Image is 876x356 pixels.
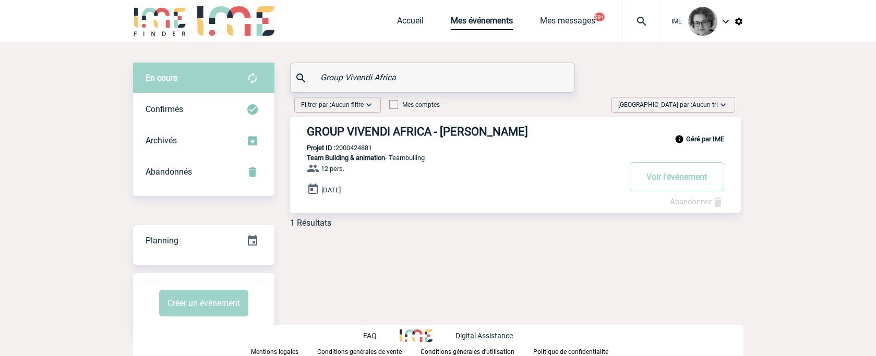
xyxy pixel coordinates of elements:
span: Filtrer par : [301,100,364,110]
span: Team Building & animation [307,154,385,162]
a: Mes messages [540,16,595,30]
span: IME [671,18,682,25]
div: Retrouvez ici tous vos événements annulés [133,156,274,188]
input: Rechercher un événement par son nom [318,70,550,85]
img: baseline_expand_more_white_24dp-b.png [718,100,728,110]
span: 12 pers. [321,165,344,173]
b: Géré par IME [686,135,724,143]
div: Retrouvez ici tous les événements que vous avez décidé d'archiver [133,125,274,156]
span: Aucun filtre [331,101,364,108]
b: Projet ID : [307,144,335,152]
span: Archivés [146,136,177,145]
button: Voir l'événement [630,162,724,191]
img: baseline_expand_more_white_24dp-b.png [364,100,374,110]
h3: GROUP VIVENDI AFRICA - [PERSON_NAME] [307,125,620,138]
p: Politique de confidentialité [533,348,608,355]
div: Retrouvez ici tous vos évènements avant confirmation [133,63,274,94]
a: FAQ [363,330,400,340]
label: Mes comptes [389,101,440,108]
a: Mes événements [451,16,513,30]
a: Planning [133,225,274,255]
img: http://www.idealmeetingsevents.fr/ [400,329,432,342]
div: Retrouvez ici tous vos événements organisés par date et état d'avancement [133,225,274,256]
span: Confirmés [146,104,183,114]
button: 99+ [594,13,605,21]
span: Abandonnés [146,167,192,177]
img: info_black_24dp.svg [675,134,684,144]
span: En cours [146,73,177,83]
a: Accueil [397,16,424,30]
div: 1 Résultats [290,218,331,228]
p: 2000424881 [290,144,372,152]
a: GROUP VIVENDI AFRICA - [PERSON_NAME] [290,125,741,138]
p: Conditions générales de vente [317,348,402,355]
span: [GEOGRAPHIC_DATA] par : [618,100,718,110]
span: Aucun tri [692,101,718,108]
p: FAQ [363,332,377,340]
button: Créer un événement [159,290,248,316]
p: - Teambuiling [290,154,620,162]
p: Conditions générales d'utilisation [421,348,514,355]
a: Politique de confidentialité [533,346,625,356]
img: IME-Finder [133,6,187,36]
span: Planning [146,236,178,245]
p: Mentions légales [251,348,298,355]
a: Abandonner [670,197,724,206]
span: [DATE] [321,186,341,194]
a: Mentions légales [251,346,317,356]
a: Conditions générales d'utilisation [421,346,533,356]
a: Conditions générales de vente [317,346,421,356]
p: Digital Assistance [455,332,513,340]
img: 101028-0.jpg [688,7,717,36]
